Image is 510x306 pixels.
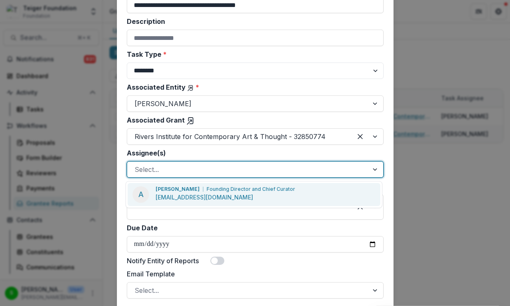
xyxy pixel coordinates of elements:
[127,148,379,158] label: Assignee(s)
[207,185,295,193] p: Founding Director and Chief Curator
[127,16,379,26] label: Description
[127,49,379,59] label: Task Type
[156,193,253,202] p: [EMAIL_ADDRESS][DOMAIN_NAME]
[138,189,144,200] p: A
[354,130,367,143] div: Clear selected options
[127,269,379,279] label: Email Template
[156,185,200,193] p: [PERSON_NAME]
[127,223,158,233] label: Due Date
[127,82,379,92] label: Associated Entity
[127,115,379,125] label: Associated Grant
[127,256,199,266] label: Notify Entity of Reports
